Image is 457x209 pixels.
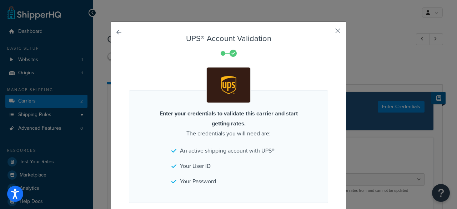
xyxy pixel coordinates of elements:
[171,176,286,186] li: Your Password
[171,146,286,156] li: An active shipping account with UPS®
[171,161,286,171] li: Your User ID
[129,34,328,43] h3: UPS® Account Validation
[160,109,298,128] strong: Enter your credentials to validate this carrier and start getting rates.
[150,109,307,139] p: The credentials you will need are:
[208,69,249,101] img: UPS® (2)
